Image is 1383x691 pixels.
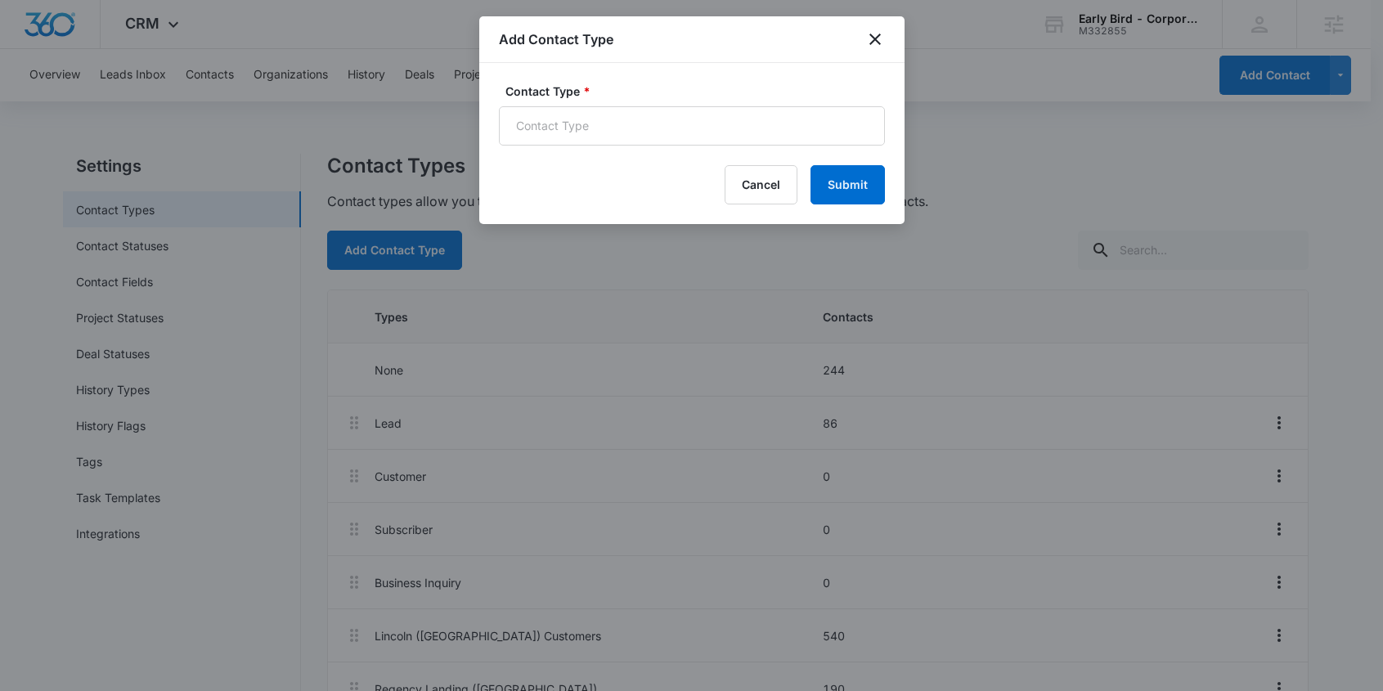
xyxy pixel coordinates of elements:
button: Cancel [725,165,797,204]
h1: Add Contact Type [499,29,613,49]
button: Submit [810,165,885,204]
input: Contact Type [499,106,885,146]
label: Contact Type [505,83,891,100]
button: close [865,29,885,49]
